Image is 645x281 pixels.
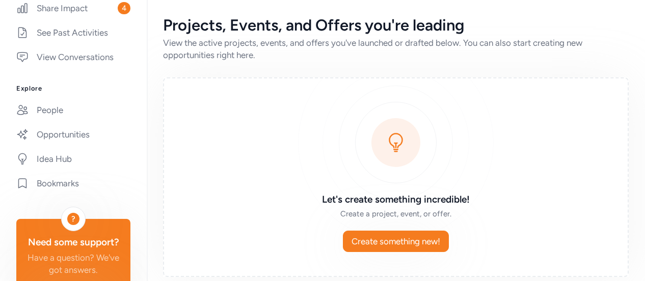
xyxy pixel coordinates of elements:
div: ? [67,213,79,225]
div: Create a project, event, or offer. [249,209,543,219]
button: Create something new! [343,231,449,252]
a: View Conversations [8,46,139,68]
a: See Past Activities [8,21,139,44]
div: Need some support? [24,235,122,249]
a: People [8,99,139,121]
span: Create something new! [352,235,440,247]
div: View the active projects, events, and offers you've launched or drafted below. You can also start... [163,37,629,61]
h3: Let's create something incredible! [249,192,543,207]
div: Have a question? We've got answers. [24,251,122,276]
h3: Explore [16,85,130,93]
div: Projects, Events, and Offers you're leading [163,16,629,35]
a: Opportunities [8,123,139,146]
a: Idea Hub [8,148,139,170]
span: 4 [118,2,130,14]
a: Bookmarks [8,172,139,194]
